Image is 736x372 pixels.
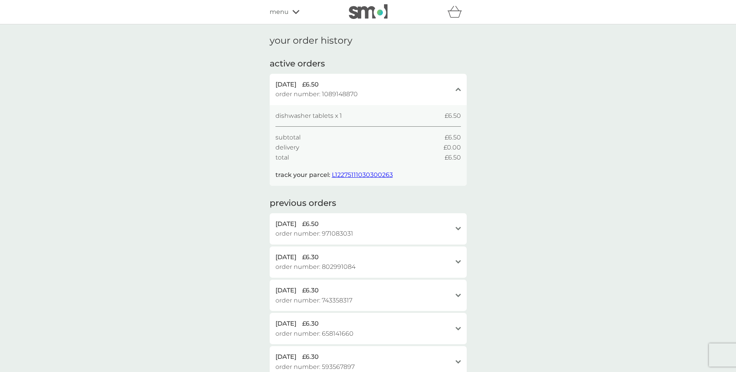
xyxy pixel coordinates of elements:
span: order number: 658141660 [275,329,354,339]
h2: active orders [270,58,325,70]
span: £0.00 [444,143,461,153]
span: order number: 802991084 [275,262,355,272]
span: £6.50 [445,132,461,143]
span: dishwasher tablets x 1 [275,111,342,121]
span: £6.50 [445,153,461,163]
span: order number: 971083031 [275,229,353,239]
h2: previous orders [270,197,336,209]
span: [DATE] [275,219,296,229]
a: L12275111030300263 [332,171,393,178]
span: £6.30 [302,252,319,262]
span: menu [270,7,289,17]
span: [DATE] [275,252,296,262]
span: [DATE] [275,80,296,90]
span: order number: 1089148870 [275,89,358,99]
h1: your order history [270,35,352,46]
span: £6.50 [302,80,319,90]
span: £6.30 [302,319,319,329]
span: subtotal [275,132,301,143]
span: order number: 743358317 [275,296,352,306]
span: delivery [275,143,299,153]
span: [DATE] [275,319,296,329]
span: [DATE] [275,285,296,296]
div: basket [447,4,467,20]
span: [DATE] [275,352,296,362]
span: £6.50 [445,111,461,121]
img: smol [349,4,388,19]
span: £6.50 [302,219,319,229]
span: £6.30 [302,352,319,362]
span: order number: 593567897 [275,362,355,372]
span: total [275,153,289,163]
span: £6.30 [302,285,319,296]
p: track your parcel: [275,170,393,180]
